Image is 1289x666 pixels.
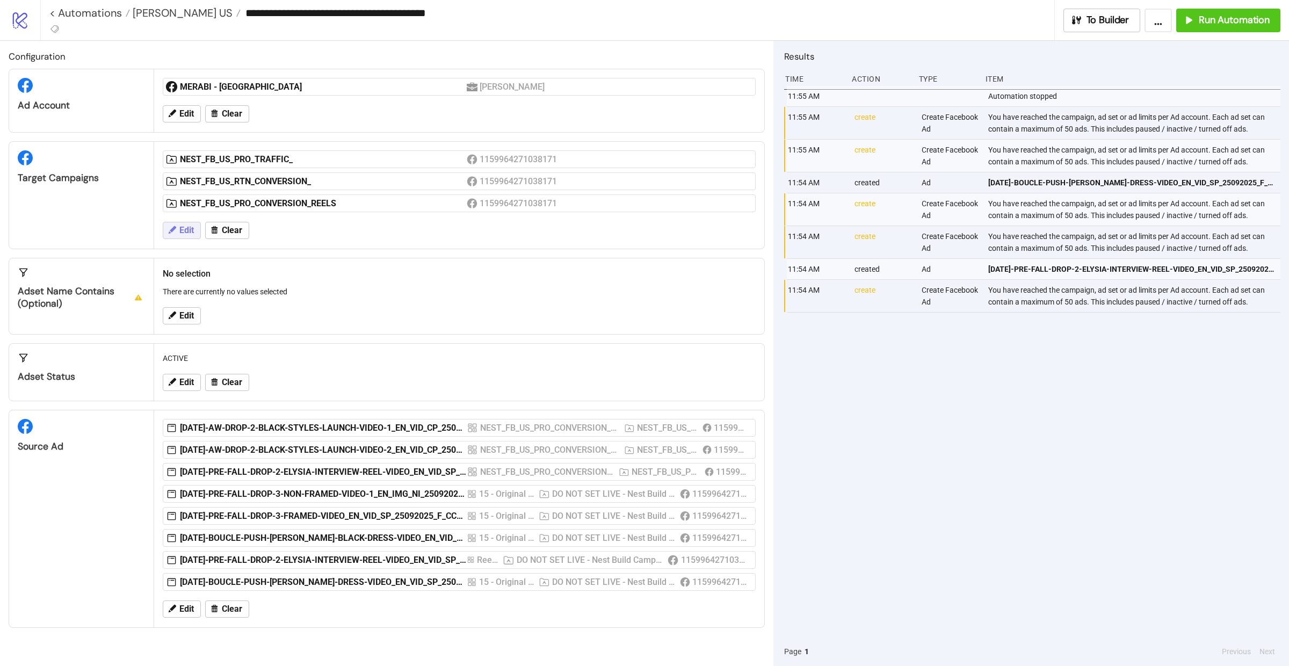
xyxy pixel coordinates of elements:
[205,600,249,618] button: Clear
[480,153,559,166] div: 1159964271038171
[1063,9,1141,32] button: To Builder
[1199,14,1270,26] span: Run Automation
[180,488,467,500] div: [DATE]-PRE-FALL-DROP-3-NON-FRAMED-VIDEO-1_EN_IMG_NI_25092025_F_CC_SC1_USP10_SEASONAL
[632,465,700,479] div: NEST_FB_US_PRO_CONVERSION_REELS
[921,172,980,193] div: Ad
[921,259,980,279] div: Ad
[179,378,194,387] span: Edit
[921,140,980,172] div: Create Facebook Ad
[18,172,145,184] div: Target Campaigns
[987,193,1283,226] div: You have reached the campaign, ad set or ad limits per Ad account. Each ad set can contain a maxi...
[853,280,913,312] div: create
[714,443,749,457] div: 1159964271038171
[180,422,467,434] div: [DATE]-AW-DROP-2-BLACK-STYLES-LAUNCH-VIDEO-1_EN_VID_CP_25092025_F_CC_SC24_None_BAU – Copy
[987,280,1283,312] div: You have reached the campaign, ad set or ad limits per Ad account. Each ad set can contain a maxi...
[853,172,913,193] div: created
[163,307,201,324] button: Edit
[180,154,467,165] div: NEST_FB_US_PRO_TRAFFIC_
[179,226,194,235] span: Edit
[163,105,201,122] button: Edit
[179,604,194,614] span: Edit
[163,286,756,298] p: There are currently no values selected
[180,554,467,566] div: [DATE]-PRE-FALL-DROP-2-ELYSIA-INTERVIEW-REEL-VIDEO_EN_VID_SP_25092025_F_CC_SC24_USP10_SEASONAL
[784,49,1280,63] h2: Results
[787,107,846,139] div: 11:55 AM
[222,378,242,387] span: Clear
[9,49,765,63] h2: Configuration
[163,600,201,618] button: Edit
[130,6,233,20] span: [PERSON_NAME] US
[1256,646,1278,657] button: Next
[163,222,201,239] button: Edit
[180,510,467,522] div: [DATE]-PRE-FALL-DROP-3-FRAMED-VIDEO_EN_VID_SP_25092025_F_CC_SC24_USP10_SEASONAL
[921,226,980,258] div: Create Facebook Ad
[552,575,676,589] div: DO NOT SET LIVE - Nest Build Campaign US
[851,69,910,89] div: Action
[477,553,498,567] div: Reels
[918,69,977,89] div: Type
[921,193,980,226] div: Create Facebook Ad
[853,140,913,172] div: create
[988,259,1276,279] a: [DATE]-PRE-FALL-DROP-2-ELYSIA-INTERVIEW-REEL-VIDEO_EN_VID_SP_25092025_F_CC_SC24_USP10_SEASONAL
[552,487,676,501] div: DO NOT SET LIVE - Nest Build Campaign US
[853,193,913,226] div: create
[163,267,756,280] h2: No selection
[180,576,467,588] div: [DATE]-BOUCLE-PUSH-[PERSON_NAME]-DRESS-VIDEO_EN_VID_SP_25092025_F_CC_SC24_None_BAU
[18,371,145,383] div: Adset Status
[222,109,242,119] span: Clear
[787,280,846,312] div: 11:54 AM
[1176,9,1280,32] button: Run Automation
[853,226,913,258] div: create
[180,466,467,478] div: [DATE]-PRE-FALL-DROP-2-ELYSIA-INTERVIEW-REEL-VIDEO_EN_VID_SP_25092025_F_CC_SC24_USP10_SEASONAL
[18,440,145,453] div: Source Ad
[480,421,620,435] div: NEST_FB_US_PRO_CONVERSION_BAU_BROAD_DEMO_A+_F_18+_25092025
[479,531,534,545] div: 15 - Original ads US
[180,198,467,209] div: NEST_FB_US_PRO_CONVERSION_REELS
[988,177,1276,189] span: [DATE]-BOUCLE-PUSH-[PERSON_NAME]-DRESS-VIDEO_EN_VID_SP_25092025_F_CC_SC24_None_BAU
[179,311,194,321] span: Edit
[179,109,194,119] span: Edit
[1219,646,1254,657] button: Previous
[787,226,846,258] div: 11:54 AM
[480,175,559,188] div: 1159964271038171
[479,575,534,589] div: 15 - Original ads US
[692,487,749,501] div: 1159964271038171
[692,531,749,545] div: 1159964271038171
[480,197,559,210] div: 1159964271038171
[637,443,698,457] div: NEST_FB_US_PRO+RET_ASC_BAU
[787,172,846,193] div: 11:54 AM
[801,646,812,657] button: 1
[158,348,760,368] div: ACTIVE
[853,259,913,279] div: created
[787,259,846,279] div: 11:54 AM
[479,509,534,523] div: 15 - Original ads US
[130,8,241,18] a: [PERSON_NAME] US
[987,226,1283,258] div: You have reached the campaign, ad set or ad limits per Ad account. Each ad set can contain a maxi...
[984,69,1280,89] div: Item
[988,263,1276,275] span: [DATE]-PRE-FALL-DROP-2-ELYSIA-INTERVIEW-REEL-VIDEO_EN_VID_SP_25092025_F_CC_SC24_USP10_SEASONAL
[681,553,749,567] div: 1159964271038171
[921,107,980,139] div: Create Facebook Ad
[479,487,534,501] div: 15 - Original ads US
[692,575,749,589] div: 1159964271038171
[480,443,620,457] div: NEST_FB_US_PRO_CONVERSION_BAU_BROAD_DEMO_A+_F_18+_25092025
[205,374,249,391] button: Clear
[180,81,467,93] div: MERABI - [GEOGRAPHIC_DATA]
[787,193,846,226] div: 11:54 AM
[205,222,249,239] button: Clear
[18,99,145,112] div: Ad Account
[987,86,1283,106] div: Automation stopped
[637,421,698,435] div: NEST_FB_US_PRO+RET_ASC_BAU
[1087,14,1129,26] span: To Builder
[517,553,663,567] div: DO NOT SET LIVE - Nest Build Campaign US
[180,176,467,187] div: NEST_FB_US_RTN_CONVERSION_
[480,465,614,479] div: NEST_FB_US_PRO_CONVERSION_REELS_LAL_0.05_REELS_F_18+_23052025
[205,105,249,122] button: Clear
[787,86,846,106] div: 11:55 AM
[988,172,1276,193] a: [DATE]-BOUCLE-PUSH-[PERSON_NAME]-DRESS-VIDEO_EN_VID_SP_25092025_F_CC_SC24_None_BAU
[480,80,547,93] div: [PERSON_NAME]
[716,465,749,479] div: 1159964271038171
[222,226,242,235] span: Clear
[180,444,467,456] div: [DATE]-AW-DROP-2-BLACK-STYLES-LAUNCH-VIDEO-2_EN_VID_CP_25092025_F_CC_SC24_None_SEASONAL – Copy
[1145,9,1172,32] button: ...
